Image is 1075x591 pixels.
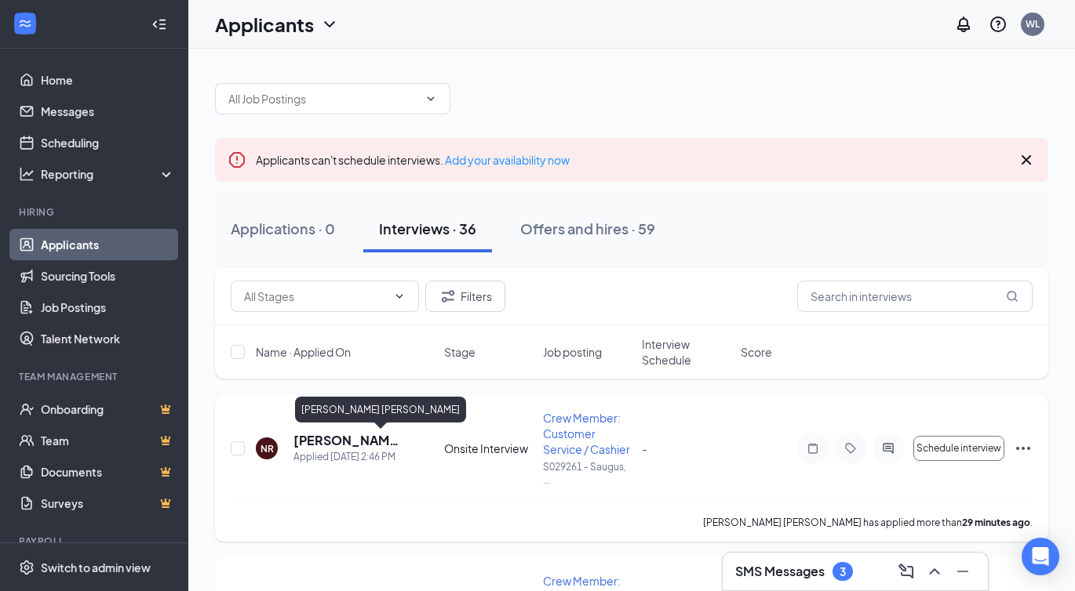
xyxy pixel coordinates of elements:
[879,442,898,455] svg: ActiveChat
[41,166,176,182] div: Reporting
[894,559,919,584] button: ComposeMessage
[19,370,172,383] div: Team Management
[425,281,505,312] button: Filter Filters
[41,560,151,575] div: Switch to admin view
[444,441,534,456] div: Onsite Interview
[41,323,175,354] a: Talent Network
[444,344,476,360] span: Stage
[642,336,731,368] span: Interview Schedule
[543,344,602,360] span: Job posting
[1014,439,1033,458] svg: Ellipses
[989,15,1008,34] svg: QuestionInfo
[256,344,351,360] span: Name · Applied On
[393,290,406,303] svg: ChevronDown
[41,260,175,292] a: Sourcing Tools
[293,432,402,449] h5: [PERSON_NAME] [PERSON_NAME]
[41,96,175,127] a: Messages
[543,411,630,456] span: Crew Member: Customer Service / Cashier
[1022,538,1059,575] div: Open Intercom Messenger
[1006,290,1019,303] svg: MagnifyingGlass
[797,281,1033,312] input: Search in interviews
[962,517,1030,528] b: 29 minutes ago
[41,229,175,260] a: Applicants
[735,563,825,580] h3: SMS Messages
[320,15,339,34] svg: ChevronDown
[425,92,437,105] svg: ChevronDown
[41,488,175,519] a: SurveysCrown
[841,442,860,455] svg: Tag
[445,153,570,167] a: Add your availability now
[439,287,457,306] svg: Filter
[916,443,1001,454] span: Schedule interview
[913,436,1004,461] button: Schedule interview
[19,560,35,575] svg: Settings
[741,344,772,360] span: Score
[261,442,274,455] div: NR
[19,535,172,548] div: Payroll
[379,219,476,238] div: Interviews · 36
[520,219,655,238] div: Offers and hires · 59
[543,460,632,487] p: S029261 - Saugus, ...
[922,559,947,584] button: ChevronUp
[804,442,822,455] svg: Note
[256,153,570,167] span: Applicants can't schedule interviews.
[293,449,402,465] div: Applied [DATE] 2:46 PM
[1026,17,1040,31] div: WL
[228,90,418,107] input: All Job Postings
[1017,150,1036,169] svg: Cross
[19,166,35,182] svg: Analysis
[41,292,175,323] a: Job Postings
[244,288,387,305] input: All Stages
[953,562,972,581] svg: Minimize
[41,425,175,456] a: TeamCrown
[19,205,172,219] div: Hiring
[703,516,1033,529] p: [PERSON_NAME] [PERSON_NAME] has applied more than .
[41,127,175,158] a: Scheduling
[642,441,647,455] span: -
[950,559,975,584] button: Minimize
[228,150,246,169] svg: Error
[41,456,175,488] a: DocumentsCrown
[925,562,944,581] svg: ChevronUp
[295,397,466,422] div: [PERSON_NAME] [PERSON_NAME]
[954,15,973,34] svg: Notifications
[897,562,916,581] svg: ComposeMessage
[41,64,175,96] a: Home
[41,393,175,425] a: OnboardingCrown
[215,11,314,38] h1: Applicants
[17,16,33,31] svg: WorkstreamLogo
[231,219,335,238] div: Applications · 0
[840,565,846,578] div: 3
[151,16,167,32] svg: Collapse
